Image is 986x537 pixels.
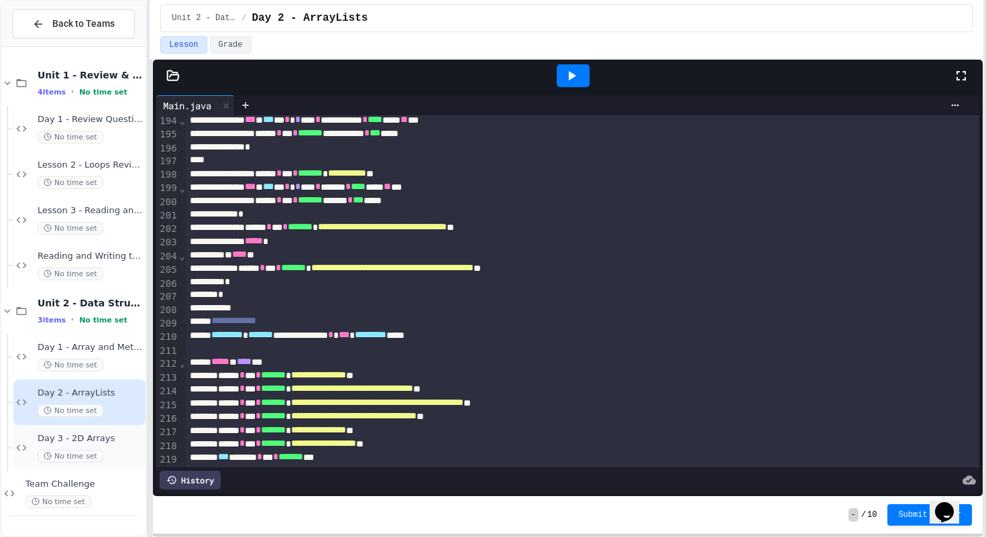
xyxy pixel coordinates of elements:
span: Unit 2 - Data Structures [172,13,236,23]
span: Reading and Writing to Files Assignment [38,251,143,262]
span: Back to Teams [52,17,115,31]
button: Submit Answer [887,504,972,526]
div: 218 [156,440,178,453]
div: 201 [156,209,178,223]
div: 197 [156,155,178,168]
div: 208 [156,304,178,317]
div: 209 [156,317,178,331]
div: 207 [156,290,178,304]
div: 206 [156,278,178,291]
span: Day 1 - Array and Method Review [38,342,143,353]
span: - [848,508,859,522]
span: Day 3 - 2D Arrays [38,433,143,444]
button: Grade [210,36,252,54]
span: No time set [38,222,103,235]
span: No time set [38,359,103,371]
span: Day 2 - ArrayLists [252,10,368,26]
div: 200 [156,196,178,209]
span: 10 [867,510,877,520]
span: / [861,510,866,520]
iframe: chat widget [930,483,973,524]
span: No time set [38,450,103,463]
span: / [241,13,246,23]
span: Fold line [179,251,186,261]
div: 198 [156,168,178,182]
div: 217 [156,426,178,439]
span: • [71,86,74,97]
span: No time set [79,316,127,324]
div: 210 [156,331,178,344]
span: No time set [79,88,127,97]
span: No time set [25,495,91,508]
div: 205 [156,263,178,277]
span: Fold line [179,358,186,369]
span: 4 items [38,88,66,97]
div: History [160,471,221,489]
span: No time set [38,176,103,189]
span: Day 1 - Review Questions [38,114,143,125]
div: 211 [156,345,178,358]
span: • [71,314,74,325]
span: Lesson 2 - Loops Review [38,160,143,171]
div: 214 [156,385,178,398]
div: 220 [156,467,178,481]
div: 195 [156,128,178,141]
div: 216 [156,412,178,426]
div: Main.java [156,99,218,113]
span: Fold line [179,183,186,194]
div: 204 [156,250,178,263]
span: Lesson 3 - Reading and Writing Files [38,205,143,217]
span: Team Challenge [25,479,143,490]
div: 202 [156,223,178,236]
span: 3 items [38,316,66,324]
div: 215 [156,399,178,412]
span: Submit Answer [898,510,961,520]
div: 212 [156,357,178,371]
button: Lesson [160,36,207,54]
div: 196 [156,142,178,156]
span: Fold line [179,115,186,126]
div: 219 [156,453,178,467]
span: No time set [38,404,103,417]
span: No time set [38,131,103,143]
span: Day 2 - ArrayLists [38,387,143,399]
span: No time set [38,267,103,280]
span: Unit 1 - Review & Reading and Writing Files [38,69,143,81]
span: Unit 2 - Data Structures [38,297,143,309]
div: 199 [156,182,178,195]
button: Back to Teams [12,9,135,38]
div: 213 [156,371,178,385]
div: 194 [156,115,178,128]
div: Main.java [156,95,235,115]
div: 203 [156,236,178,249]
